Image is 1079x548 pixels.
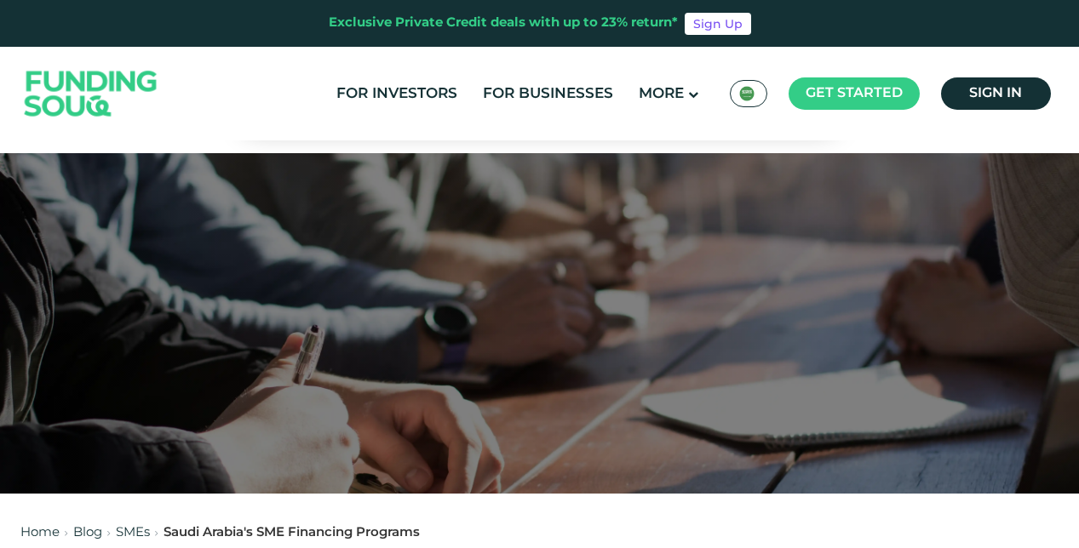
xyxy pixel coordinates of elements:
[941,77,1051,110] a: Sign in
[329,14,678,33] div: Exclusive Private Credit deals with up to 23% return*
[479,80,617,108] a: For Businesses
[739,86,755,101] img: SA Flag
[8,51,175,137] img: Logo
[164,523,420,543] div: Saudi Arabia's SME Financing Programs
[969,87,1022,100] span: Sign in
[806,87,903,100] span: Get started
[332,80,462,108] a: For Investors
[116,527,150,539] a: SMEs
[685,13,751,35] a: Sign Up
[20,527,60,539] a: Home
[73,527,102,539] a: Blog
[639,87,684,101] span: More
